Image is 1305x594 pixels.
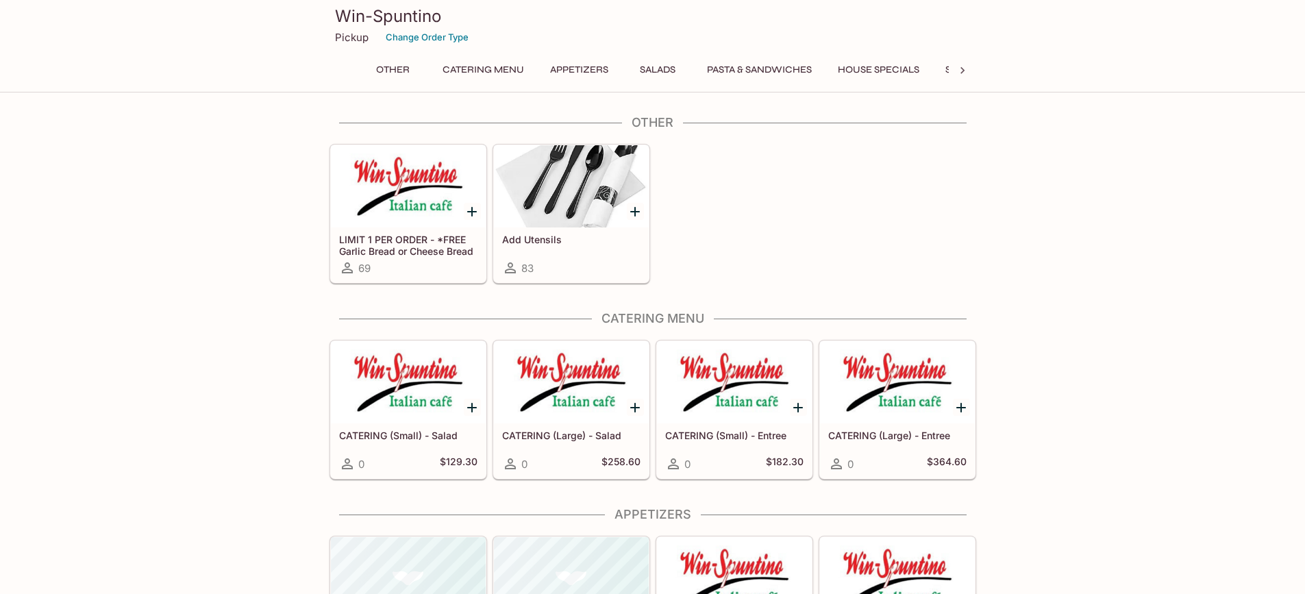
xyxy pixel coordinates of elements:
[335,5,971,27] h3: Win-Spuntino
[828,430,967,441] h5: CATERING (Large) - Entree
[494,341,649,423] div: CATERING (Large) - Salad
[493,341,649,479] a: CATERING (Large) - Salad0$258.60
[494,145,649,227] div: Add Utensils
[521,262,534,275] span: 83
[339,234,477,256] h5: LIMIT 1 PER ORDER - *FREE Garlic Bread or Cheese Bread w/ Purchase of $50 or More!
[819,341,975,479] a: CATERING (Large) - Entree0$364.60
[521,458,527,471] span: 0
[699,60,819,79] button: Pasta & Sandwiches
[502,430,641,441] h5: CATERING (Large) - Salad
[330,311,976,326] h4: Catering Menu
[684,458,691,471] span: 0
[627,60,688,79] button: Salads
[790,399,807,416] button: Add CATERING (Small) - Entree
[380,27,475,48] button: Change Order Type
[435,60,532,79] button: Catering Menu
[665,430,804,441] h5: CATERING (Small) - Entree
[766,456,804,472] h5: $182.30
[601,456,641,472] h5: $258.60
[330,341,486,479] a: CATERING (Small) - Salad0$129.30
[627,399,644,416] button: Add CATERING (Large) - Salad
[502,234,641,245] h5: Add Utensils
[335,31,369,44] p: Pickup
[331,341,486,423] div: CATERING (Small) - Salad
[627,203,644,220] button: Add Add Utensils
[330,507,976,522] h4: Appetizers
[330,115,976,130] h4: Other
[339,430,477,441] h5: CATERING (Small) - Salad
[440,456,477,472] h5: $129.30
[358,262,371,275] span: 69
[927,456,967,472] h5: $364.60
[938,60,1069,79] button: Special Combinations
[830,60,927,79] button: House Specials
[820,341,975,423] div: CATERING (Large) - Entree
[362,60,424,79] button: Other
[493,145,649,283] a: Add Utensils83
[657,341,812,423] div: CATERING (Small) - Entree
[543,60,616,79] button: Appetizers
[464,399,481,416] button: Add CATERING (Small) - Salad
[330,145,486,283] a: LIMIT 1 PER ORDER - *FREE Garlic Bread or Cheese Bread w/ Purchase of $50 or More!69
[656,341,812,479] a: CATERING (Small) - Entree0$182.30
[358,458,364,471] span: 0
[953,399,970,416] button: Add CATERING (Large) - Entree
[847,458,854,471] span: 0
[464,203,481,220] button: Add LIMIT 1 PER ORDER - *FREE Garlic Bread or Cheese Bread w/ Purchase of $50 or More!
[331,145,486,227] div: LIMIT 1 PER ORDER - *FREE Garlic Bread or Cheese Bread w/ Purchase of $50 or More!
